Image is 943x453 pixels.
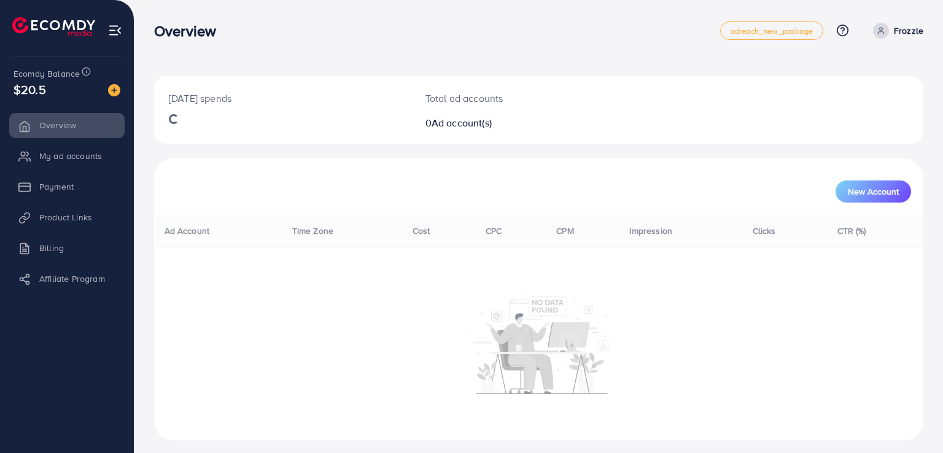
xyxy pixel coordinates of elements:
[108,84,120,96] img: image
[894,23,923,38] p: Frozzle
[154,22,226,40] h3: Overview
[425,117,588,129] h2: 0
[14,68,80,80] span: Ecomdy Balance
[731,27,813,35] span: adreach_new_package
[836,180,911,203] button: New Account
[169,91,396,106] p: [DATE] spends
[720,21,823,40] a: adreach_new_package
[868,23,923,39] a: Frozzle
[108,23,122,37] img: menu
[848,187,899,196] span: New Account
[12,17,95,36] img: logo
[432,116,492,130] span: Ad account(s)
[425,91,588,106] p: Total ad accounts
[14,80,46,98] span: $20.5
